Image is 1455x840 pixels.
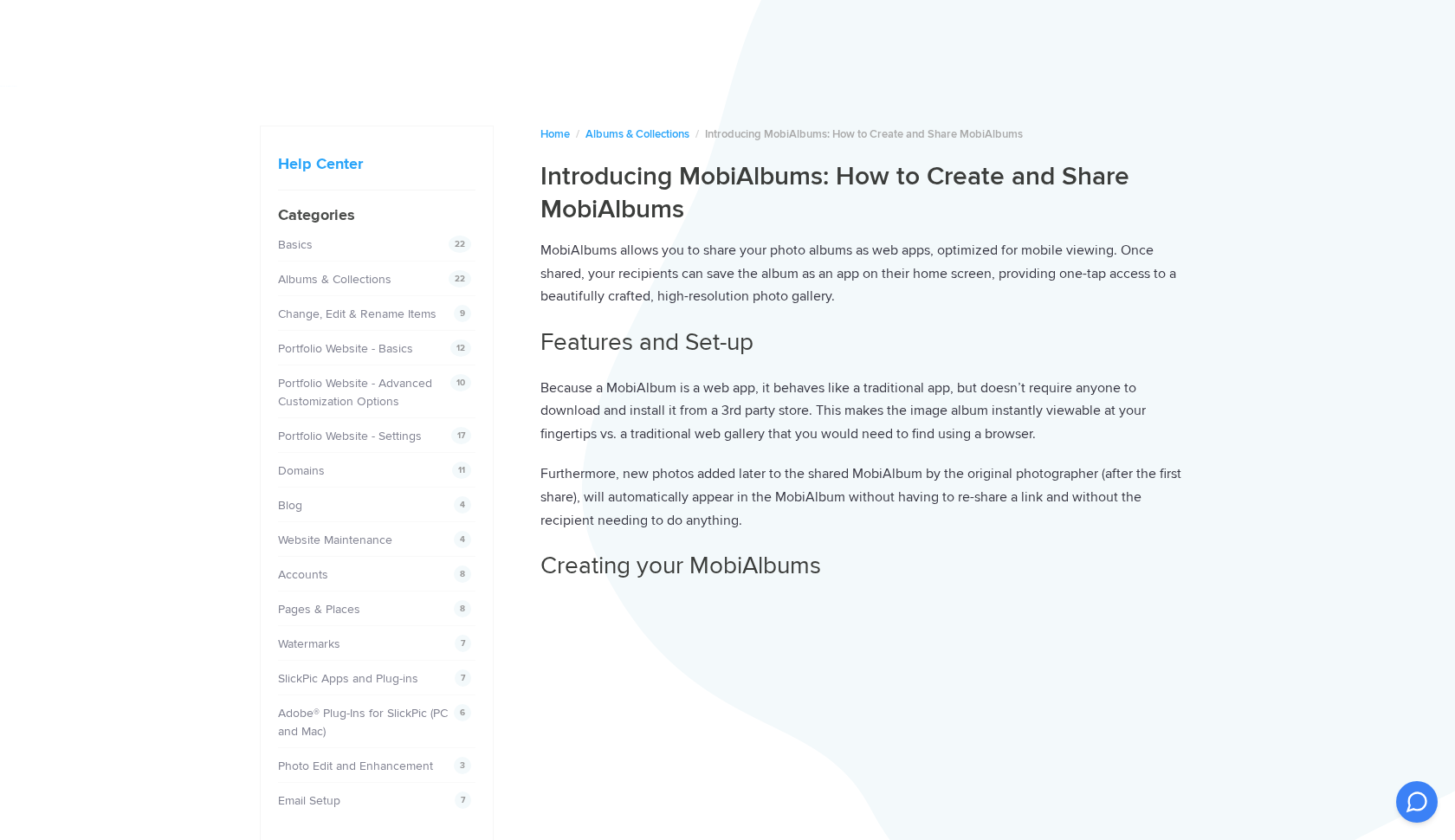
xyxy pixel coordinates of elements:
[278,376,432,409] a: Portfolio Website - Advanced Customization Options
[278,602,360,617] a: Pages & Places
[576,127,579,141] span: /
[540,465,1181,528] span: Furthermore, new photos added later to the shared MobiAlbum by the original photographer (after t...
[454,757,471,774] span: 3
[454,600,471,617] span: 8
[540,127,570,141] a: Home
[705,127,1023,141] span: Introducing MobiAlbums: How to Create and Share MobiAlbums
[454,496,471,514] span: 4
[278,671,418,686] a: SlickPic Apps and Plug-ins
[540,160,1195,225] h1: Introducing MobiAlbums: How to Create and Share MobiAlbums
[454,565,471,583] span: 8
[454,704,471,721] span: 6
[739,512,742,529] span: .
[695,127,699,141] span: /
[278,533,392,547] a: Website Maintenance
[451,427,471,444] span: 17
[540,239,1195,308] p: MobiAlbums allows you to share your photo albums as web apps, optimized for mobile viewing. Once ...
[455,635,471,652] span: 7
[455,669,471,687] span: 7
[278,463,325,478] a: Domains
[278,429,422,443] a: Portfolio Website - Settings
[450,339,471,357] span: 12
[278,341,413,356] a: Portfolio Website - Basics
[454,531,471,548] span: 4
[540,326,1195,359] h2: Features and Set-up
[540,549,1195,583] h2: Creating your MobiAlbums
[585,127,689,141] a: Albums & Collections
[450,374,471,391] span: 10
[278,706,448,739] a: Adobe® Plug-Ins for SlickPic (PC and Mac)
[278,567,328,582] a: Accounts
[278,793,340,808] a: Email Setup
[452,462,471,479] span: 11
[455,792,471,809] span: 7
[278,636,340,651] a: Watermarks
[278,498,302,513] a: Blog
[540,379,1146,443] span: Because a MobiAlbum is a web app, it behaves like a traditional app, but doesn’t require anyone t...
[278,759,433,773] a: Photo Edit and Enhancement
